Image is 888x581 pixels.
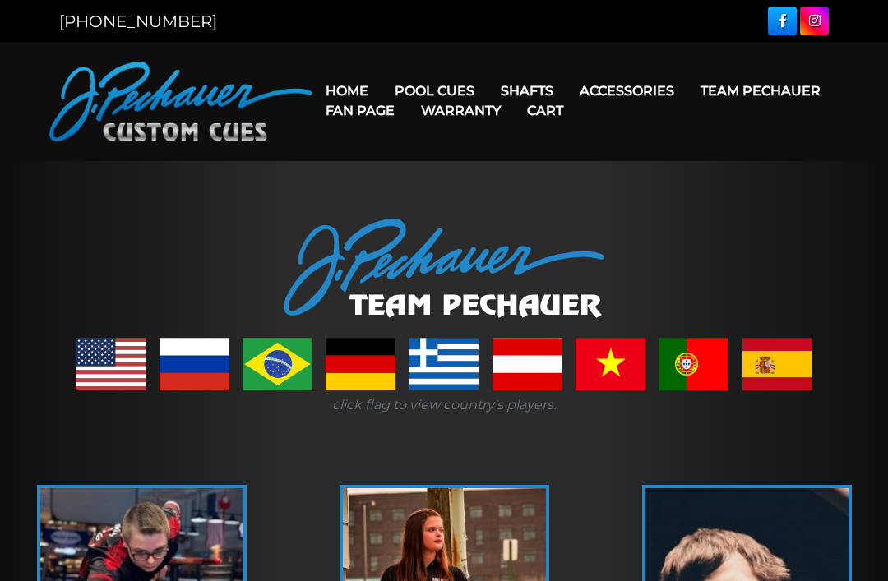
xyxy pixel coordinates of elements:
[567,70,687,112] a: Accessories
[687,70,834,112] a: Team Pechauer
[49,62,312,141] img: Pechauer Custom Cues
[488,70,567,112] a: Shafts
[312,70,382,112] a: Home
[312,90,408,131] a: Fan Page
[514,90,576,131] a: Cart
[382,70,488,112] a: Pool Cues
[332,397,556,413] i: click flag to view country's players.
[59,12,217,31] a: [PHONE_NUMBER]
[408,90,514,131] a: Warranty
